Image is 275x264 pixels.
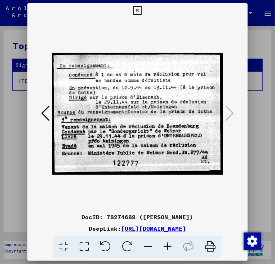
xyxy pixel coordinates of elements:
[121,225,186,232] a: [URL][DOMAIN_NAME]
[244,233,261,250] img: Zustimmung ändern
[27,224,247,233] div: DeepLink:
[27,213,247,221] div: DocID: 78274689 ([PERSON_NAME])
[52,18,223,210] img: 002.jpg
